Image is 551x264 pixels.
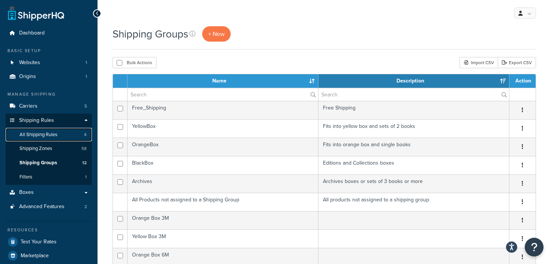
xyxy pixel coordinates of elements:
span: 12 [82,160,87,166]
li: Shipping Zones [6,142,92,156]
a: All Shipping Rules 4 [6,128,92,142]
a: Boxes [6,186,92,199]
a: Marketplace [6,249,92,262]
li: Carriers [6,99,92,113]
h1: Shipping Groups [113,27,188,41]
li: Filters [6,170,92,184]
button: Bulk Actions [113,57,156,68]
a: Advanced Features 2 [6,200,92,214]
a: Websites 1 [6,56,92,70]
th: Action [509,74,536,88]
td: Orange Box 3M [128,211,318,229]
a: Shipping Zones 58 [6,142,92,156]
td: BlackBox [128,156,318,174]
div: Basic Setup [6,48,92,54]
a: ShipperHQ Home [8,6,64,21]
input: Search [318,88,509,101]
span: Test Your Rates [21,239,57,245]
li: Origins [6,70,92,84]
td: YellowBox [128,119,318,138]
a: + New [202,26,231,42]
a: Origins 1 [6,70,92,84]
span: Origins [19,73,36,80]
span: 58 [81,145,87,152]
span: Websites [19,60,40,66]
a: Carriers 5 [6,99,92,113]
td: Free_Shipping [128,101,318,119]
th: Name: activate to sort column ascending [128,74,318,88]
span: Shipping Rules [19,117,54,124]
td: Archives boxes or sets of 3 books or more [318,174,509,193]
td: Editions and Collections boxes [318,156,509,174]
span: 1 [86,60,87,66]
input: Search [128,88,318,101]
td: Fits into yellow box and sets of 2 books [318,119,509,138]
span: 4 [84,132,87,138]
span: + New [208,30,225,38]
span: 5 [84,103,87,109]
a: Export CSV [498,57,536,68]
span: Shipping Zones [20,145,52,152]
a: Filters 1 [6,170,92,184]
li: Websites [6,56,92,70]
li: All Shipping Rules [6,128,92,142]
li: Advanced Features [6,200,92,214]
td: Archives [128,174,318,193]
th: Description: activate to sort column ascending [318,74,509,88]
div: Resources [6,227,92,233]
button: Open Resource Center [525,238,543,256]
td: OrangeBox [128,138,318,156]
td: Fits into orange box and single books [318,138,509,156]
span: Dashboard [19,30,45,36]
span: All Shipping Rules [20,132,57,138]
span: 1 [85,174,87,180]
td: Free Shipping [318,101,509,119]
span: 2 [84,204,87,210]
span: 1 [86,73,87,80]
a: Test Your Rates [6,235,92,249]
div: Import CSV [459,57,498,68]
span: Marketplace [21,253,49,259]
td: All Products not assigned to a Shipping Group [128,193,318,211]
span: Filters [20,174,32,180]
span: Boxes [19,189,34,196]
span: Carriers [19,103,38,109]
td: All products not assigned to a shipping group [318,193,509,211]
td: Yellow Box 3M [128,229,318,248]
span: Advanced Features [19,204,65,210]
a: Dashboard [6,26,92,40]
a: Shipping Rules [6,114,92,127]
li: Shipping Groups [6,156,92,170]
div: Manage Shipping [6,91,92,97]
span: Shipping Groups [20,160,57,166]
a: Shipping Groups 12 [6,156,92,170]
li: Shipping Rules [6,114,92,185]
